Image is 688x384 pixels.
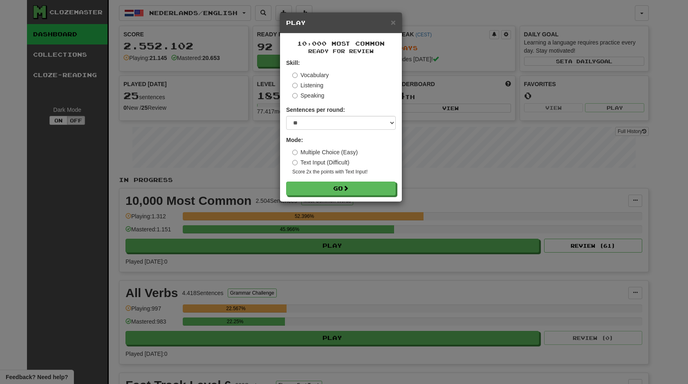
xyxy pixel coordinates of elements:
[297,40,385,47] span: 10,000 Most Common
[292,71,329,79] label: Vocabulary
[292,93,298,98] input: Speaking
[292,160,298,165] input: Text Input (Difficult)
[286,182,396,195] button: Go
[292,148,358,156] label: Multiple Choice (Easy)
[286,60,300,66] strong: Skill:
[292,158,350,166] label: Text Input (Difficult)
[286,48,396,55] small: Ready for Review
[292,169,396,175] small: Score 2x the points with Text Input !
[292,150,298,155] input: Multiple Choice (Easy)
[286,106,345,114] label: Sentences per round:
[391,18,396,27] span: ×
[286,137,303,143] strong: Mode:
[292,91,324,100] label: Speaking
[292,73,298,78] input: Vocabulary
[286,19,396,27] h5: Play
[391,18,396,27] button: Close
[292,81,323,89] label: Listening
[292,83,298,88] input: Listening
